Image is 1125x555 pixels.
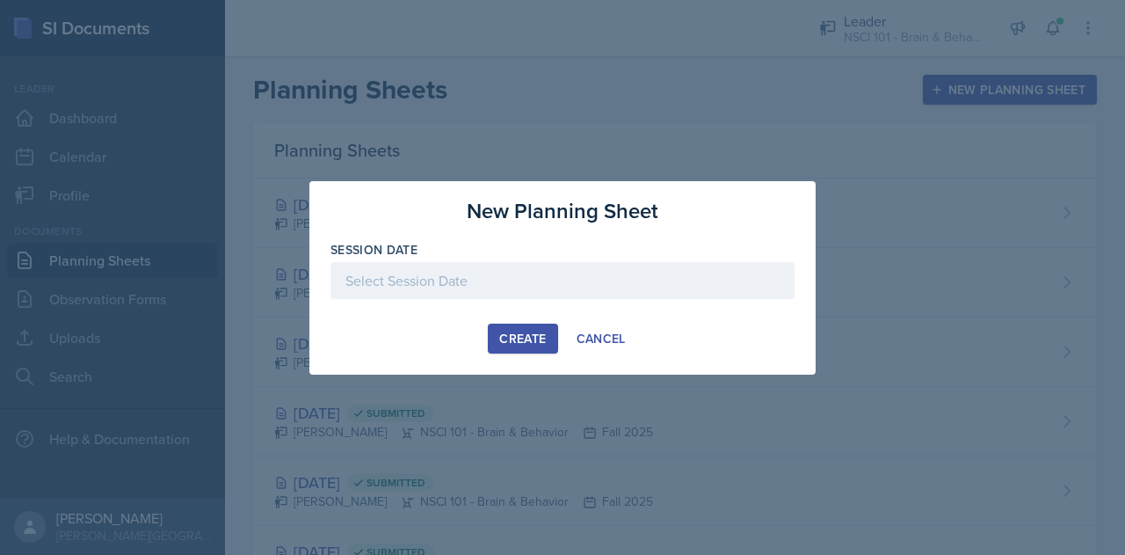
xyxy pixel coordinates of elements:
div: Cancel [577,332,626,346]
label: Session Date [330,241,417,259]
button: Create [488,324,557,354]
button: Cancel [565,324,637,354]
h3: New Planning Sheet [467,195,658,227]
div: Create [499,332,546,346]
